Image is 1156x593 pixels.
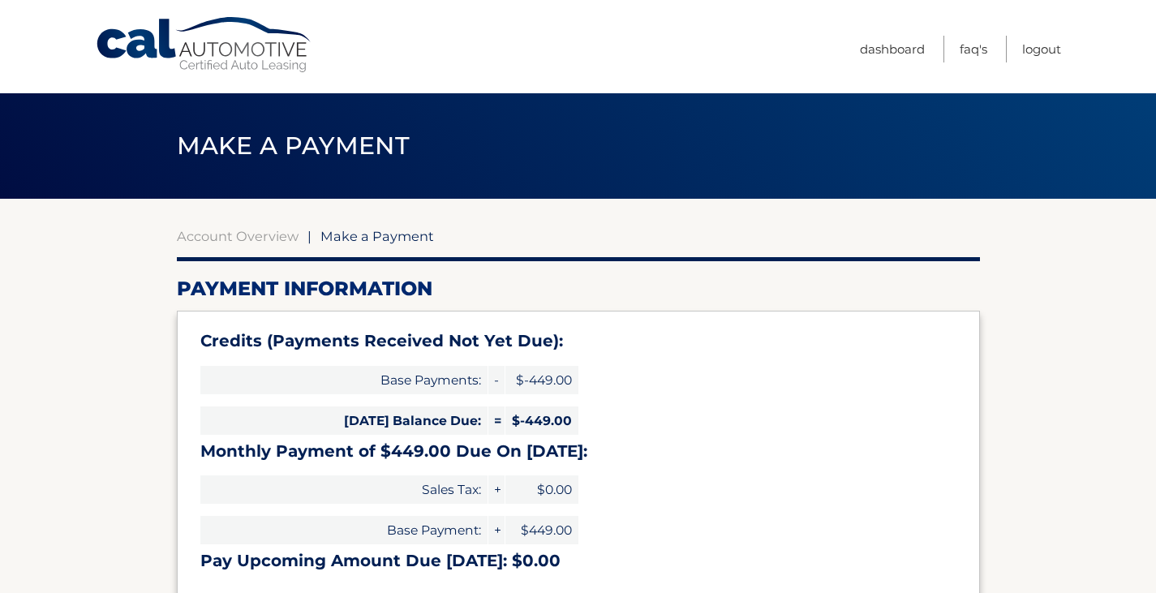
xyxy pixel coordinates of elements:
span: $0.00 [505,475,578,504]
a: FAQ's [960,36,987,62]
span: Make a Payment [320,228,434,244]
h3: Pay Upcoming Amount Due [DATE]: $0.00 [200,551,956,571]
span: $449.00 [505,516,578,544]
a: Account Overview [177,228,299,244]
a: Cal Automotive [95,16,314,74]
span: + [488,516,505,544]
a: Logout [1022,36,1061,62]
span: [DATE] Balance Due: [200,406,488,435]
span: Make a Payment [177,131,410,161]
span: $-449.00 [505,406,578,435]
h2: Payment Information [177,277,980,301]
span: $-449.00 [505,366,578,394]
span: = [488,406,505,435]
span: Base Payment: [200,516,488,544]
span: | [307,228,312,244]
span: + [488,475,505,504]
span: Base Payments: [200,366,488,394]
span: - [488,366,505,394]
a: Dashboard [860,36,925,62]
h3: Credits (Payments Received Not Yet Due): [200,331,956,351]
span: Sales Tax: [200,475,488,504]
h3: Monthly Payment of $449.00 Due On [DATE]: [200,441,956,462]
